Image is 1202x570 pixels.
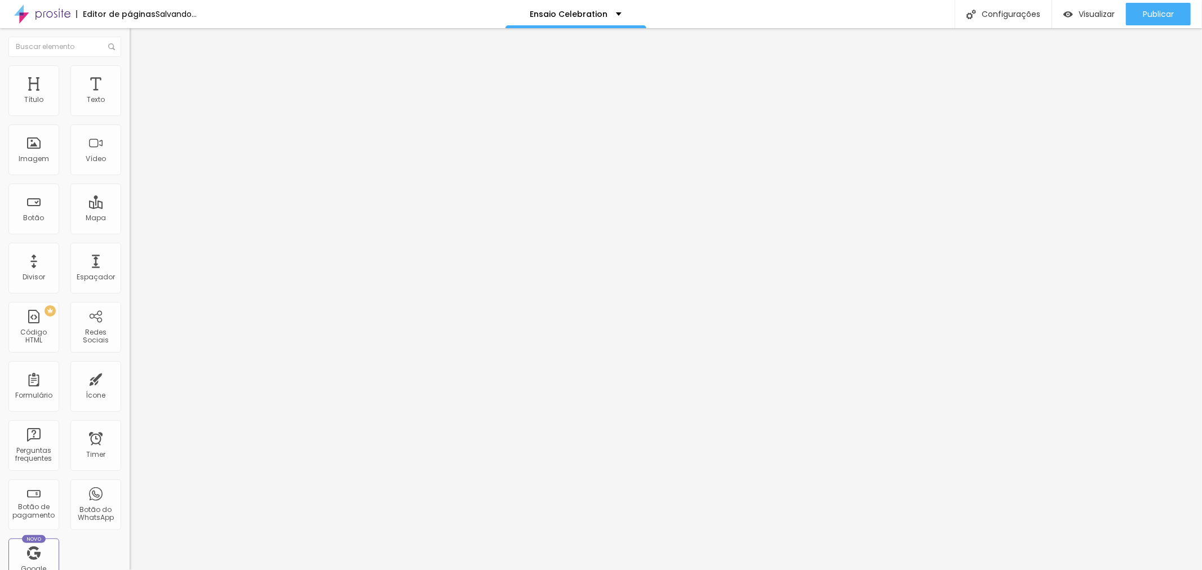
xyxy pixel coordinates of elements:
[156,10,197,18] div: Salvando...
[11,328,56,345] div: Código HTML
[1052,3,1126,25] button: Visualizar
[108,43,115,50] img: Icone
[87,96,105,104] div: Texto
[1126,3,1191,25] button: Publicar
[1143,10,1174,19] span: Publicar
[8,37,121,57] input: Buscar elemento
[11,447,56,463] div: Perguntas frequentes
[76,10,156,18] div: Editor de páginas
[86,155,106,163] div: Vídeo
[1079,10,1115,19] span: Visualizar
[73,506,118,522] div: Botão do WhatsApp
[19,155,49,163] div: Imagem
[22,535,46,543] div: Novo
[15,391,52,399] div: Formulário
[11,503,56,519] div: Botão de pagamento
[86,391,106,399] div: Ícone
[530,10,607,18] p: Ensaio Celebration
[24,96,43,104] div: Título
[23,273,45,281] div: Divisor
[77,273,115,281] div: Espaçador
[73,328,118,345] div: Redes Sociais
[86,451,105,458] div: Timer
[86,214,106,222] div: Mapa
[966,10,976,19] img: Icone
[24,214,45,222] div: Botão
[130,28,1202,570] iframe: Editor
[1063,10,1073,19] img: view-1.svg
